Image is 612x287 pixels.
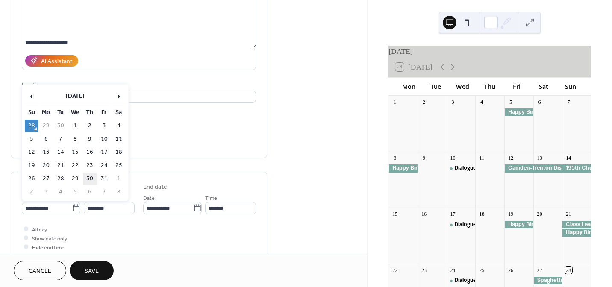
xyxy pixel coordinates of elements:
th: Sa [112,106,126,119]
div: 24 [449,266,456,274]
span: Show date only [32,234,67,243]
td: 16 [83,146,97,158]
div: 23 [420,266,427,274]
span: All day [32,225,47,234]
td: 30 [83,173,97,185]
div: 9 [420,155,427,162]
button: Save [70,261,114,280]
td: 5 [68,186,82,198]
th: Fr [97,106,111,119]
td: 9 [83,133,97,145]
div: Happy Birthday [504,221,533,228]
th: Su [25,106,38,119]
div: 20 [536,211,543,218]
div: Sat [530,78,557,95]
div: 8 [391,155,399,162]
td: 24 [97,159,111,172]
div: 19 [507,211,514,218]
td: 29 [39,120,53,132]
span: Save [85,267,99,276]
div: 7 [565,98,572,105]
td: 23 [83,159,97,172]
div: Sun [557,78,584,95]
div: Location [22,80,254,89]
td: 8 [112,186,126,198]
div: 28 [565,266,572,274]
div: 2 [420,98,427,105]
td: 30 [54,120,68,132]
div: Tue [422,78,449,95]
button: AI Assistant [25,55,78,67]
button: Cancel [14,261,66,280]
div: Class Leaders Day [562,221,591,228]
td: 11 [112,133,126,145]
td: 4 [112,120,126,132]
div: 27 [536,266,543,274]
td: 7 [54,133,68,145]
th: Th [83,106,97,119]
div: 10 [449,155,456,162]
div: Mon [395,78,422,95]
div: Spaghetti Dinne [533,277,562,284]
div: Happy Birthday [562,229,591,237]
td: 31 [97,173,111,185]
div: Dialogue on [DEMOGRAPHIC_DATA] Theology [454,221,572,228]
div: 26 [507,266,514,274]
th: Mo [39,106,53,119]
td: 10 [97,133,111,145]
div: 195th Church Anniversary [562,164,591,172]
td: 2 [25,186,38,198]
td: 15 [68,146,82,158]
td: 19 [25,159,38,172]
td: 8 [68,133,82,145]
td: 7 [97,186,111,198]
td: 6 [83,186,97,198]
td: 17 [97,146,111,158]
div: 16 [420,211,427,218]
span: Date [143,193,155,202]
div: 18 [478,211,485,218]
div: 15 [391,211,399,218]
div: AI Assistant [41,57,72,66]
td: 12 [25,146,38,158]
th: Tu [54,106,68,119]
div: End date [143,183,167,192]
td: 4 [54,186,68,198]
span: › [112,88,125,105]
td: 13 [39,146,53,158]
div: [DATE] [388,46,591,57]
td: 14 [54,146,68,158]
td: 1 [112,173,126,185]
div: Dialogue on [DEMOGRAPHIC_DATA] Theology [454,277,572,284]
td: 3 [39,186,53,198]
td: 20 [39,159,53,172]
td: 27 [39,173,53,185]
div: Fri [503,78,530,95]
td: 5 [25,133,38,145]
div: 6 [536,98,543,105]
div: 11 [478,155,485,162]
div: 3 [449,98,456,105]
div: Wed [449,78,476,95]
span: ‹ [25,88,38,105]
td: 6 [39,133,53,145]
div: 14 [565,155,572,162]
div: 17 [449,211,456,218]
div: 5 [507,98,514,105]
th: We [68,106,82,119]
span: Time [205,193,217,202]
div: Happy Birthday [504,108,533,116]
div: 1 [391,98,399,105]
th: [DATE] [39,87,111,105]
span: Cancel [29,267,51,276]
div: 4 [478,98,485,105]
div: 12 [507,155,514,162]
div: Dialogue on Christian Theology [447,164,476,172]
td: 1 [68,120,82,132]
div: Dialogue on [DEMOGRAPHIC_DATA] Theology [454,164,572,172]
div: 21 [565,211,572,218]
td: 2 [83,120,97,132]
div: Camden-Trenton District Conference [504,164,562,172]
div: 13 [536,155,543,162]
